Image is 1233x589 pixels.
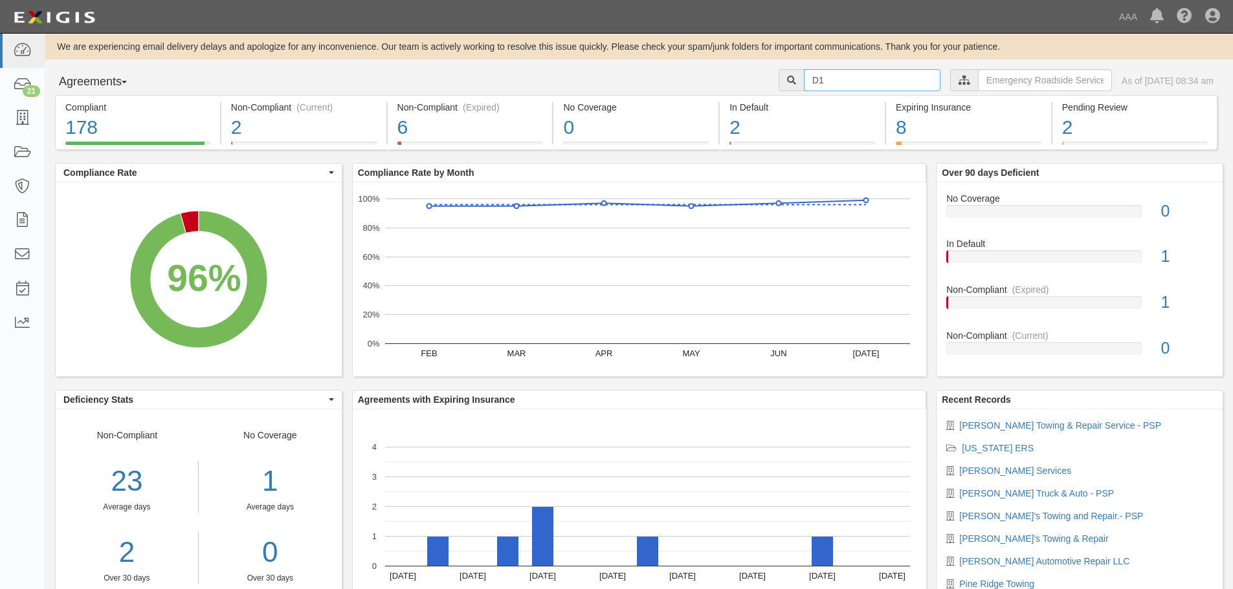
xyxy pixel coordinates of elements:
[942,394,1011,405] b: Recent Records
[937,329,1223,342] div: Non-Compliant
[63,166,326,179] span: Compliance Rate
[10,6,99,29] img: logo-5460c22ac91f19d4615b14bd174203de0afe785f0fc80cf4dbbc73dc1793850b.png
[946,283,1213,329] a: Non-Compliant(Expired)1
[1151,200,1223,223] div: 0
[896,101,1041,114] div: Expiring Insurance
[231,101,377,114] div: Non-Compliant (Current)
[372,502,377,511] text: 2
[390,571,416,581] text: [DATE]
[23,85,40,97] div: 21
[682,348,700,358] text: MAY
[65,114,210,142] div: 178
[1052,142,1217,152] a: Pending Review2
[463,101,500,114] div: (Expired)
[55,69,152,95] button: Agreements
[937,283,1223,296] div: Non-Compliant
[1113,4,1144,30] a: AAA
[595,348,612,358] text: APR
[167,252,241,305] div: 96%
[959,488,1114,498] a: [PERSON_NAME] Truck & Auto - PSP
[879,571,905,581] text: [DATE]
[959,420,1161,431] a: [PERSON_NAME] Towing & Repair Service - PSP
[372,442,377,452] text: 4
[358,167,474,178] b: Compliance Rate by Month
[770,348,786,358] text: JUN
[946,192,1213,238] a: No Coverage0
[729,101,875,114] div: In Default
[372,472,377,482] text: 3
[529,571,556,581] text: [DATE]
[388,142,553,152] a: Non-Compliant(Expired)6
[1177,9,1192,25] i: Help Center - Complianz
[937,192,1223,205] div: No Coverage
[65,101,210,114] div: Compliant
[362,223,379,233] text: 80%
[296,101,333,114] div: (Current)
[372,561,377,571] text: 0
[962,443,1034,453] a: [US_STATE] ERS
[959,579,1034,589] a: Pine Ridge Towing
[45,40,1233,53] div: We are experiencing email delivery delays and apologize for any inconvenience. Our team is active...
[1012,283,1049,296] div: (Expired)
[208,573,332,584] div: Over 30 days
[208,461,332,502] div: 1
[942,167,1039,178] b: Over 90 days Deficient
[1062,101,1207,114] div: Pending Review
[63,393,326,406] span: Deficiency Stats
[56,391,342,409] button: Deficiency Stats
[937,237,1223,250] div: In Default
[362,281,379,290] text: 40%
[362,310,379,319] text: 20%
[231,114,377,142] div: 2
[353,182,926,376] svg: A chart.
[367,339,379,348] text: 0%
[362,252,379,261] text: 60%
[959,466,1071,476] a: [PERSON_NAME] Services
[978,69,1112,91] input: Emergency Roadside Service (ERS)
[896,114,1041,142] div: 8
[56,502,198,513] div: Average days
[56,182,342,376] svg: A chart.
[208,502,332,513] div: Average days
[1151,245,1223,268] div: 1
[1122,74,1214,87] div: As of [DATE] 08:34 am
[507,348,526,358] text: MAR
[886,142,1051,152] a: Expiring Insurance8
[56,461,198,502] div: 23
[56,532,198,573] div: 2
[959,556,1129,566] a: [PERSON_NAME] Automotive Repair LLC
[460,571,486,581] text: [DATE]
[1151,291,1223,314] div: 1
[1151,337,1223,360] div: 0
[599,571,626,581] text: [DATE]
[358,194,380,204] text: 100%
[563,114,709,142] div: 0
[56,429,199,584] div: Non-Compliant
[959,511,1143,521] a: [PERSON_NAME]'s Towing and Repair.- PSP
[221,142,386,152] a: Non-Compliant(Current)2
[804,69,940,91] input: Search Agreements
[720,142,885,152] a: In Default2
[397,101,543,114] div: Non-Compliant (Expired)
[56,573,198,584] div: Over 30 days
[946,329,1213,365] a: Non-Compliant(Current)0
[946,237,1213,283] a: In Default1
[809,571,836,581] text: [DATE]
[729,114,875,142] div: 2
[553,142,718,152] a: No Coverage0
[1062,114,1207,142] div: 2
[208,532,332,573] div: 0
[56,164,342,182] button: Compliance Rate
[669,571,696,581] text: [DATE]
[199,429,342,584] div: No Coverage
[358,394,515,405] b: Agreements with Expiring Insurance
[421,348,437,358] text: FEB
[739,571,766,581] text: [DATE]
[372,531,377,541] text: 1
[563,101,709,114] div: No Coverage
[55,142,220,152] a: Compliant178
[852,348,879,358] text: [DATE]
[397,114,543,142] div: 6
